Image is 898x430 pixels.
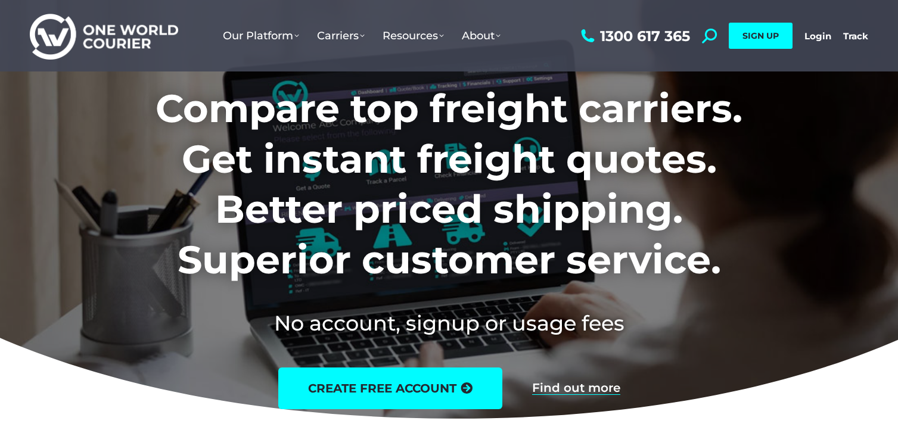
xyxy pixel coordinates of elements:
[742,30,779,41] span: SIGN UP
[843,30,868,42] a: Track
[383,29,444,42] span: Resources
[532,382,620,395] a: Find out more
[462,29,501,42] span: About
[278,367,502,409] a: create free account
[804,30,831,42] a: Login
[729,23,793,49] a: SIGN UP
[77,83,821,285] h1: Compare top freight carriers. Get instant freight quotes. Better priced shipping. Superior custom...
[578,29,690,43] a: 1300 617 365
[223,29,299,42] span: Our Platform
[453,17,509,54] a: About
[214,17,308,54] a: Our Platform
[374,17,453,54] a: Resources
[308,17,374,54] a: Carriers
[317,29,365,42] span: Carriers
[30,12,178,60] img: One World Courier
[77,309,821,338] h2: No account, signup or usage fees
